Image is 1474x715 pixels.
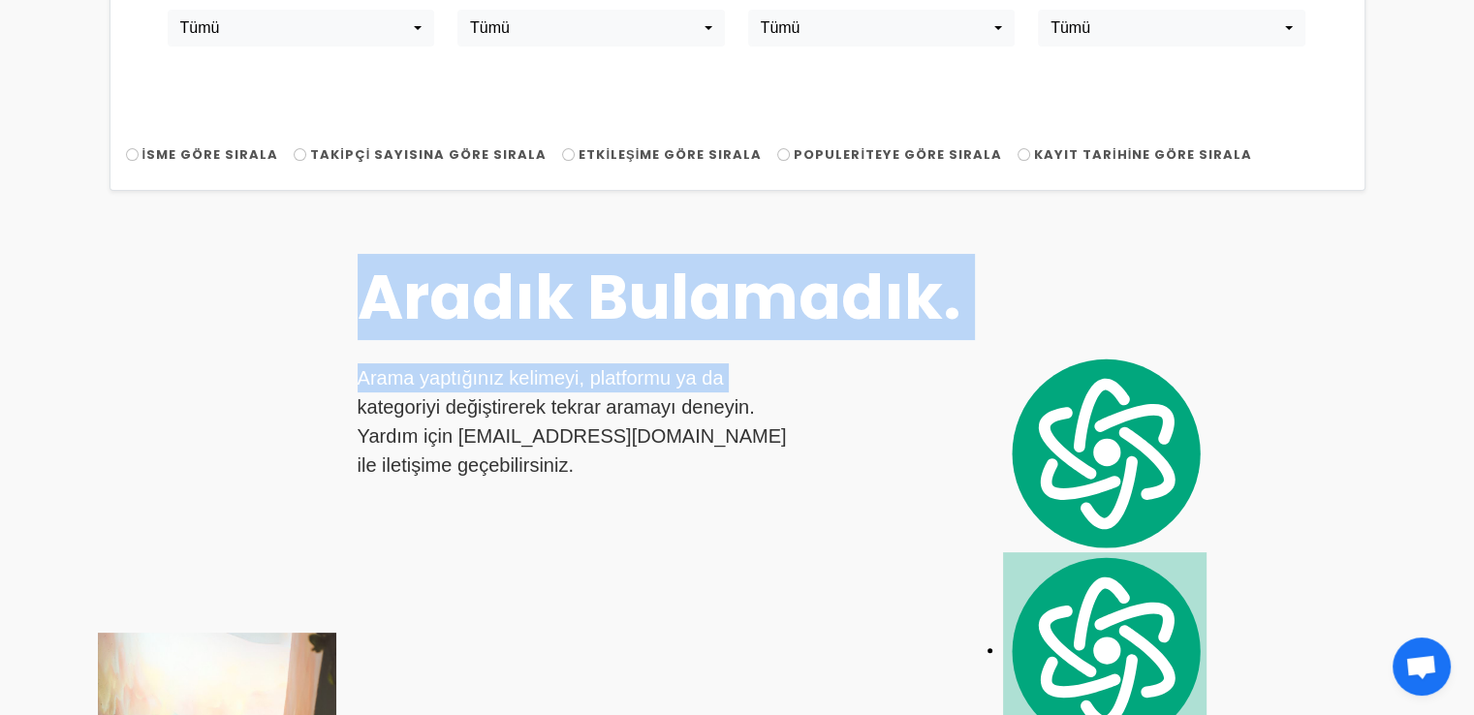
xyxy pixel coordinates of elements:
[1003,354,1207,552] img: logo.svg
[562,148,575,161] input: Etkileşime Göre Sırala
[1018,148,1030,161] input: Kayıt Tarihine Göre Sırala
[358,261,1088,335] h3: Aradık Bulamadık.
[777,148,790,161] input: Populeriteye Göre Sırala
[579,145,762,164] span: Etkileşime Göre Sırala
[142,145,279,164] span: İsme Göre Sırala
[748,10,1016,47] button: Tümü
[180,16,410,40] div: Tümü
[126,148,139,161] input: İsme Göre Sırala
[294,148,306,161] input: Takipçi Sayısına Göre Sırala
[761,16,990,40] div: Tümü
[1038,10,1305,47] button: Tümü
[1051,16,1280,40] div: Tümü
[457,10,725,47] button: Tümü
[358,363,798,480] p: Arama yaptığınız kelimeyi, platformu ya da kategoriyi değiştirerek tekrar aramayı deneyin. Yardım...
[794,145,1002,164] span: Populeriteye Göre Sırala
[168,10,435,47] button: Tümü
[310,145,547,164] span: Takipçi Sayısına Göre Sırala
[1393,637,1451,696] a: Açık sohbet
[1034,145,1252,164] span: Kayıt Tarihine Göre Sırala
[470,16,700,40] div: Tümü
